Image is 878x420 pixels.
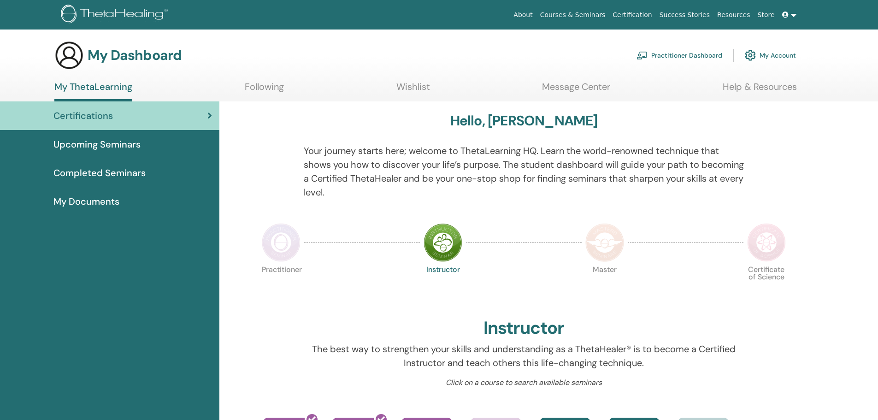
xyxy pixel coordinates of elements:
span: Completed Seminars [53,166,146,180]
a: Resources [713,6,754,24]
p: Certificate of Science [747,266,786,305]
a: Certification [609,6,655,24]
a: Courses & Seminars [536,6,609,24]
h2: Instructor [483,318,564,339]
img: Instructor [424,223,462,262]
a: Practitioner Dashboard [636,45,722,65]
a: My Account [745,45,796,65]
a: About [510,6,536,24]
img: logo.png [61,5,171,25]
a: Following [245,81,284,99]
a: Store [754,6,778,24]
p: Practitioner [262,266,301,305]
a: Success Stories [656,6,713,24]
h3: Hello, [PERSON_NAME] [450,112,598,129]
a: Help & Resources [723,81,797,99]
p: Master [585,266,624,305]
p: Your journey starts here; welcome to ThetaLearning HQ. Learn the world-renowned technique that sh... [304,144,744,199]
img: Master [585,223,624,262]
a: My ThetaLearning [54,81,132,101]
p: Click on a course to search available seminars [304,377,744,388]
img: Practitioner [262,223,301,262]
a: Wishlist [396,81,430,99]
img: cog.svg [745,47,756,63]
span: Certifications [53,109,113,123]
p: Instructor [424,266,462,305]
p: The best way to strengthen your skills and understanding as a ThetaHealer® is to become a Certifi... [304,342,744,370]
img: Certificate of Science [747,223,786,262]
span: My Documents [53,195,119,208]
img: chalkboard-teacher.svg [636,51,648,59]
h3: My Dashboard [88,47,182,64]
span: Upcoming Seminars [53,137,141,151]
a: Message Center [542,81,610,99]
img: generic-user-icon.jpg [54,41,84,70]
